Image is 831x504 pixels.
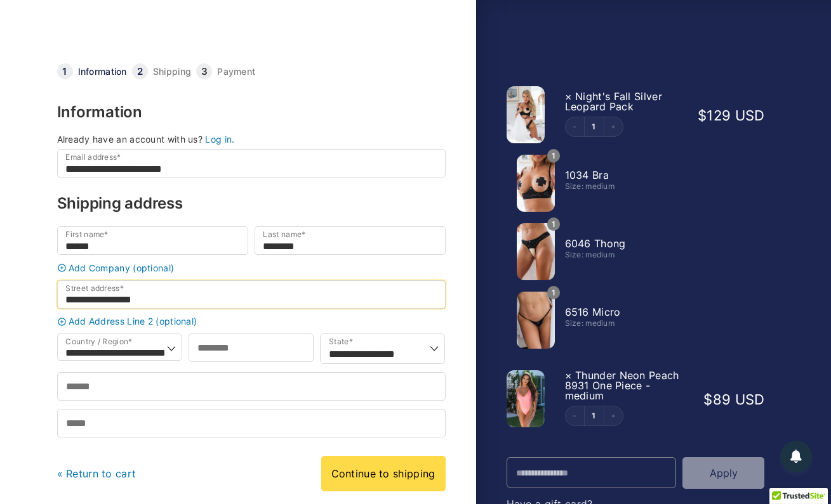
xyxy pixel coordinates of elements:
a: Continue to shipping [321,456,446,491]
img: Nights Fall Silver Leopard 1036 Bra 01 [517,155,555,212]
a: Remove this item [565,369,572,382]
span: 6046 Thong [565,237,626,250]
span: 1 [547,217,561,231]
img: Nights Fall Silver Leopard 1036 Bra 6046 Thong 09v2 [507,86,545,143]
a: Add Address Line 2 (optional) [54,317,449,326]
a: Payment [217,67,255,76]
button: Decrement [566,117,585,136]
a: Remove this item [565,90,572,103]
span: 1 [547,286,561,299]
div: Size: medium [565,320,685,327]
a: Add Company (optional) [54,263,449,273]
bdi: 129 USD [698,107,764,124]
button: Increment [604,117,623,136]
img: Nights Fall Silver Leopard 6046 Thong 01 [517,223,555,280]
span: $ [703,391,712,408]
a: Shipping [153,67,191,76]
a: Log in. [205,134,234,145]
img: Thunder Neon Peach 8931 One Piece 01 [507,370,545,427]
button: Apply [682,457,764,489]
span: Thunder Neon Peach 8931 One Piece - medium [565,369,679,402]
a: Edit [585,123,604,131]
a: Edit [585,412,604,420]
h3: Shipping address [57,196,446,211]
span: Night's Fall Silver Leopard Pack [565,90,662,113]
span: $ [698,107,707,124]
div: Size: medium [565,251,685,259]
div: Size: medium [565,183,685,190]
bdi: 89 USD [703,391,764,408]
h3: Information [57,105,446,120]
span: 1 [547,149,561,162]
button: Decrement [566,406,585,425]
button: Increment [604,406,623,425]
span: 6516 Micro [565,306,621,318]
img: Nights Fall Silver Leopard 6516 Micro 02 [517,292,555,349]
span: Already have an account with us? [57,134,203,145]
span: 1034 Bra [565,169,609,181]
a: Information [78,67,127,76]
a: « Return to cart [57,467,136,480]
